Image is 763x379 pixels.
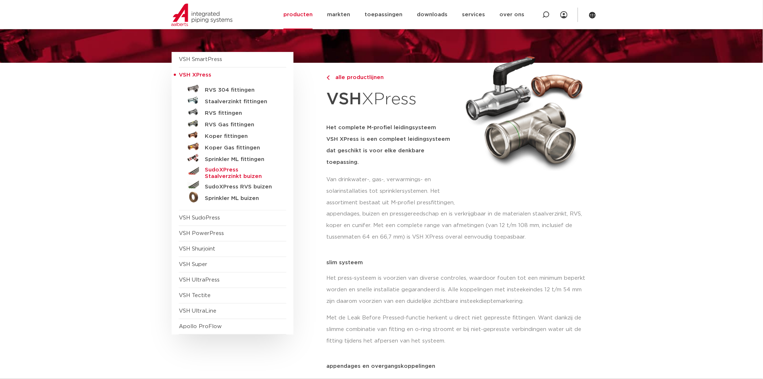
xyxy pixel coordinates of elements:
[179,141,286,152] a: Koper Gas fittingen
[179,308,216,314] a: VSH UltraLine
[179,231,224,236] a: VSH PowerPress
[205,145,276,151] h5: Koper Gas fittingen
[179,83,286,95] a: RVS 304 fittingen
[327,122,457,168] h5: Het complete M-profiel leidingsysteem VSH XPress is een compleet leidingsysteem dat geschikt is v...
[205,195,276,202] h5: Sprinkler ML buizen
[179,152,286,164] a: Sprinkler ML fittingen
[327,174,457,209] p: Van drinkwater-, gas-, verwarmings- en solarinstallaties tot sprinklersystemen. Het assortiment b...
[179,57,222,62] a: VSH SmartPress
[327,260,592,265] p: slim systeem
[327,363,592,369] p: appendages en overgangskoppelingen
[179,106,286,118] a: RVS fittingen
[205,110,276,117] h5: RVS fittingen
[331,75,384,80] span: alle productlijnen
[205,99,276,105] h5: Staalverzinkt fittingen
[179,215,220,221] a: VSH SudoPress
[327,75,330,80] img: chevron-right.svg
[179,118,286,129] a: RVS Gas fittingen
[327,73,457,82] a: alle productlijnen
[327,86,457,113] h1: XPress
[205,87,276,93] h5: RVS 304 fittingen
[179,180,286,191] a: SudoXPress RVS buizen
[179,262,207,267] a: VSH Super
[179,95,286,106] a: Staalverzinkt fittingen
[179,164,286,180] a: SudoXPress Staalverzinkt buizen
[327,312,592,347] p: Met de Leak Before Pressed-functie herkent u direct niet gepresste fittingen. Want dankzij de sli...
[327,91,362,108] strong: VSH
[179,293,211,298] a: VSH Tectite
[327,208,592,243] p: appendages, buizen en pressgereedschap en is verkrijgbaar in de materialen staalverzinkt, RVS, ko...
[205,133,276,140] h5: Koper fittingen
[179,246,215,252] a: VSH Shurjoint
[327,273,592,307] p: Het press-systeem is voorzien van diverse controles, waardoor fouten tot een minimum beperkt word...
[205,156,276,163] h5: Sprinkler ML fittingen
[205,184,276,190] h5: SudoXPress RVS buizen
[179,129,286,141] a: Koper fittingen
[179,72,211,78] span: VSH XPress
[205,122,276,128] h5: RVS Gas fittingen
[179,277,220,283] a: VSH UltraPress
[179,191,286,203] a: Sprinkler ML buizen
[205,167,276,180] h5: SudoXPress Staalverzinkt buizen
[179,324,222,329] a: Apollo ProFlow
